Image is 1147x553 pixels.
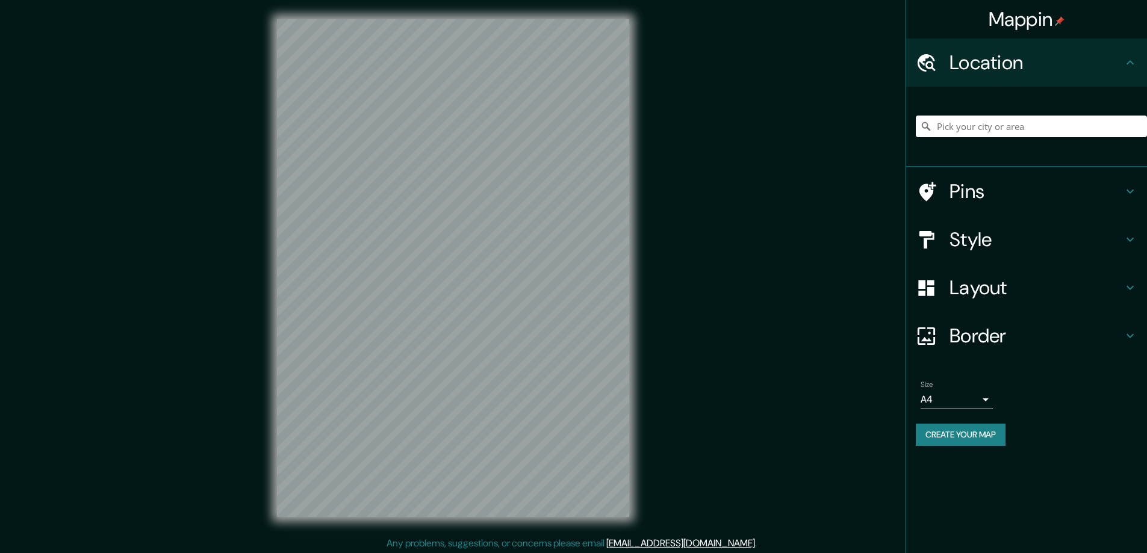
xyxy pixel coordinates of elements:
[950,324,1123,348] h4: Border
[906,215,1147,264] div: Style
[921,380,933,390] label: Size
[759,536,761,551] div: .
[906,39,1147,87] div: Location
[277,19,629,517] canvas: Map
[916,116,1147,137] input: Pick your city or area
[906,312,1147,360] div: Border
[950,227,1123,252] h4: Style
[906,167,1147,215] div: Pins
[950,179,1123,203] h4: Pins
[921,390,993,409] div: A4
[989,7,1065,31] h4: Mappin
[387,536,757,551] p: Any problems, suggestions, or concerns please email .
[950,276,1123,300] h4: Layout
[757,536,759,551] div: .
[1055,16,1065,26] img: pin-icon.png
[906,264,1147,312] div: Layout
[606,537,755,549] a: [EMAIL_ADDRESS][DOMAIN_NAME]
[916,424,1006,446] button: Create your map
[950,51,1123,75] h4: Location
[1040,506,1134,540] iframe: Help widget launcher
